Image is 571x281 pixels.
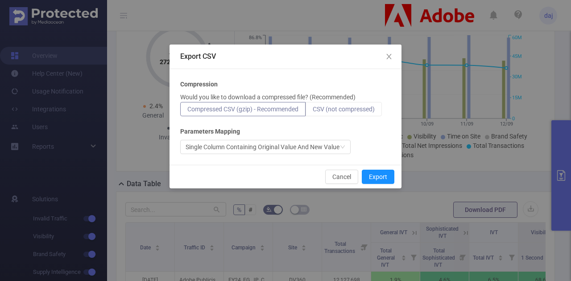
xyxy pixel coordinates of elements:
[187,106,298,113] span: Compressed CSV (gzip) - Recommended
[186,140,339,154] div: Single Column Containing Original Value And New Value
[180,93,356,102] p: Would you like to download a compressed file? (Recommended)
[325,170,358,184] button: Cancel
[385,53,393,60] i: icon: close
[377,45,401,69] button: Close
[180,52,391,61] div: Export CSV
[313,106,375,113] span: CSV (not compressed)
[362,170,394,184] button: Export
[180,127,240,136] b: Parameters Mapping
[340,144,345,151] i: icon: down
[180,80,218,89] b: Compression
